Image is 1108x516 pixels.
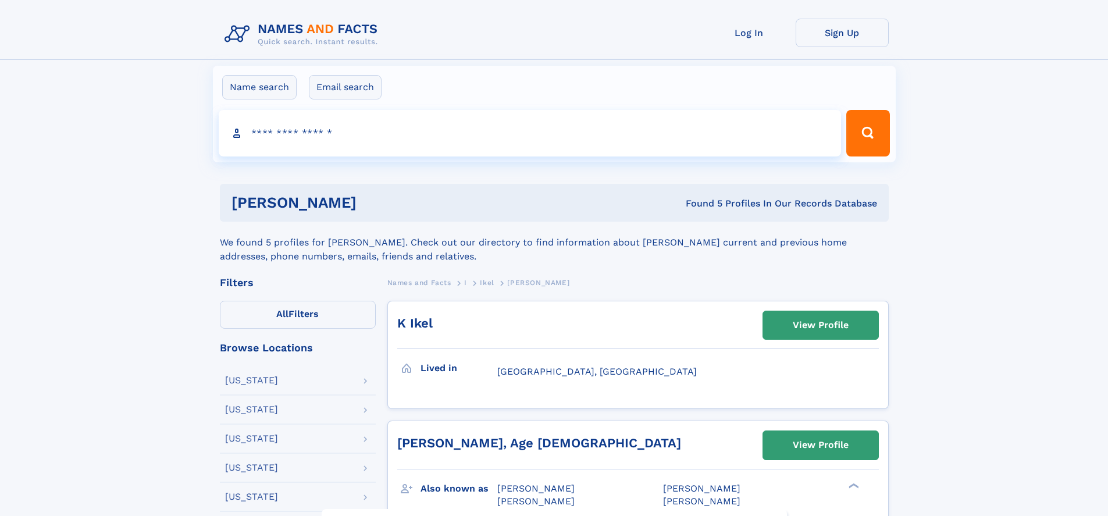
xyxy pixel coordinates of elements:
[225,434,278,443] div: [US_STATE]
[276,308,288,319] span: All
[497,496,575,507] span: [PERSON_NAME]
[480,275,494,290] a: Ikel
[763,431,878,459] a: View Profile
[222,75,297,99] label: Name search
[464,275,467,290] a: I
[497,366,697,377] span: [GEOGRAPHIC_DATA], [GEOGRAPHIC_DATA]
[521,197,877,210] div: Found 5 Profiles In Our Records Database
[846,482,860,489] div: ❯
[793,312,849,339] div: View Profile
[225,463,278,472] div: [US_STATE]
[225,376,278,385] div: [US_STATE]
[763,311,878,339] a: View Profile
[387,275,451,290] a: Names and Facts
[796,19,889,47] a: Sign Up
[309,75,382,99] label: Email search
[846,110,889,156] button: Search Button
[421,479,497,499] h3: Also known as
[663,496,740,507] span: [PERSON_NAME]
[225,405,278,414] div: [US_STATE]
[497,483,575,494] span: [PERSON_NAME]
[703,19,796,47] a: Log In
[220,301,376,329] label: Filters
[480,279,494,287] span: Ikel
[219,110,842,156] input: search input
[220,222,889,264] div: We found 5 profiles for [PERSON_NAME]. Check out our directory to find information about [PERSON_...
[220,277,376,288] div: Filters
[421,358,497,378] h3: Lived in
[397,436,681,450] a: [PERSON_NAME], Age [DEMOGRAPHIC_DATA]
[397,316,433,330] a: K Ikel
[225,492,278,501] div: [US_STATE]
[464,279,467,287] span: I
[220,343,376,353] div: Browse Locations
[507,279,569,287] span: [PERSON_NAME]
[231,195,521,210] h1: [PERSON_NAME]
[793,432,849,458] div: View Profile
[220,19,387,50] img: Logo Names and Facts
[663,483,740,494] span: [PERSON_NAME]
